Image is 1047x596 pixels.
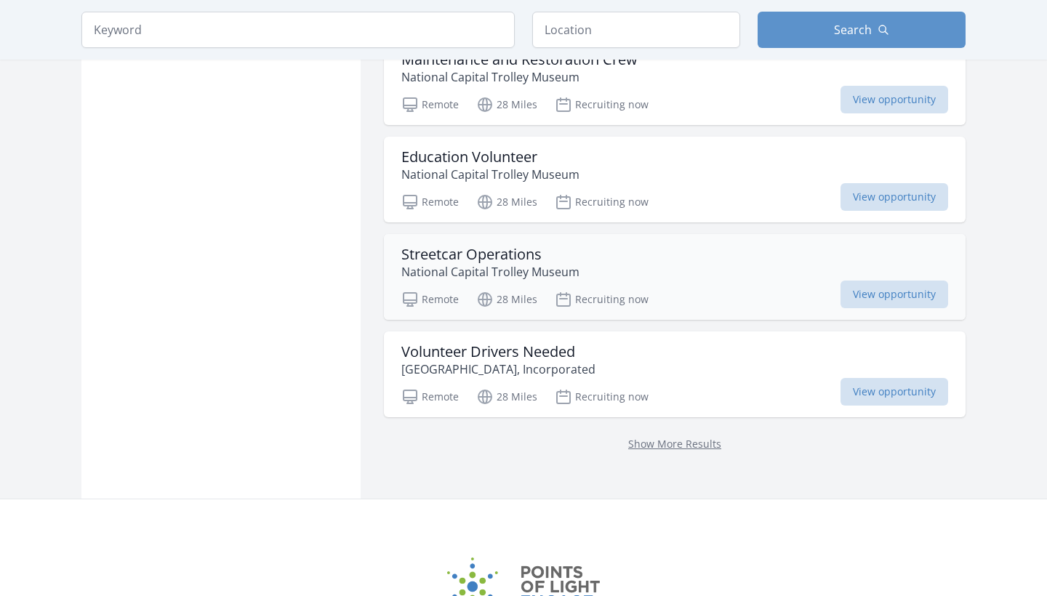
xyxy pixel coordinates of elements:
p: 28 Miles [476,388,537,406]
span: View opportunity [841,183,948,211]
span: Search [834,21,872,39]
a: Maintenance and Restoration Crew National Capital Trolley Museum Remote 28 Miles Recruiting now V... [384,39,966,125]
p: 28 Miles [476,96,537,113]
span: View opportunity [841,86,948,113]
a: Volunteer Drivers Needed [GEOGRAPHIC_DATA], Incorporated Remote 28 Miles Recruiting now View oppo... [384,331,966,417]
p: Recruiting now [555,388,649,406]
p: Recruiting now [555,96,649,113]
p: Remote [401,96,459,113]
p: Remote [401,291,459,308]
p: Recruiting now [555,291,649,308]
p: [GEOGRAPHIC_DATA], Incorporated [401,361,595,378]
span: View opportunity [841,281,948,308]
p: National Capital Trolley Museum [401,68,638,86]
h3: Maintenance and Restoration Crew [401,51,638,68]
input: Location [532,12,740,48]
input: Keyword [81,12,515,48]
p: National Capital Trolley Museum [401,263,579,281]
p: National Capital Trolley Museum [401,166,579,183]
p: Remote [401,193,459,211]
span: View opportunity [841,378,948,406]
a: Show More Results [628,437,721,451]
p: 28 Miles [476,291,537,308]
p: 28 Miles [476,193,537,211]
a: Education Volunteer National Capital Trolley Museum Remote 28 Miles Recruiting now View opportunity [384,137,966,222]
h3: Education Volunteer [401,148,579,166]
h3: Streetcar Operations [401,246,579,263]
button: Search [758,12,966,48]
p: Recruiting now [555,193,649,211]
p: Remote [401,388,459,406]
a: Streetcar Operations National Capital Trolley Museum Remote 28 Miles Recruiting now View opportunity [384,234,966,320]
h3: Volunteer Drivers Needed [401,343,595,361]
